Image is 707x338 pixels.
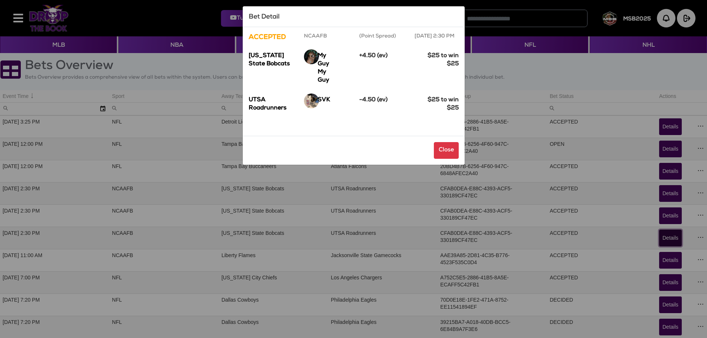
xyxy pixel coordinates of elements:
[359,52,388,60] label: +4.50 (ev)
[304,49,319,64] img: 0SACF+H0i40AAAAASUVORK5CYII=
[312,52,343,85] label: My Guy My Guy
[312,96,343,105] label: SVK
[415,33,455,40] label: [DATE] 2:30 PM
[249,33,286,42] label: ACCEPTED
[249,96,293,112] label: UTSA Roadrunners
[249,52,293,68] label: [US_STATE] State Bobcats
[415,52,459,68] label: $25 to win $25
[434,142,459,159] button: Close
[415,96,459,112] label: $25 to win $25
[304,93,319,108] img: GGTJwxpDP8f4YzxztqnhC4AAAAASUVORK5CYII=
[249,12,280,22] h4: Bet Detail
[359,96,388,105] label: -4.50 (ev)
[359,33,396,40] label: (Point Spread)
[304,33,327,40] label: NCAAFB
